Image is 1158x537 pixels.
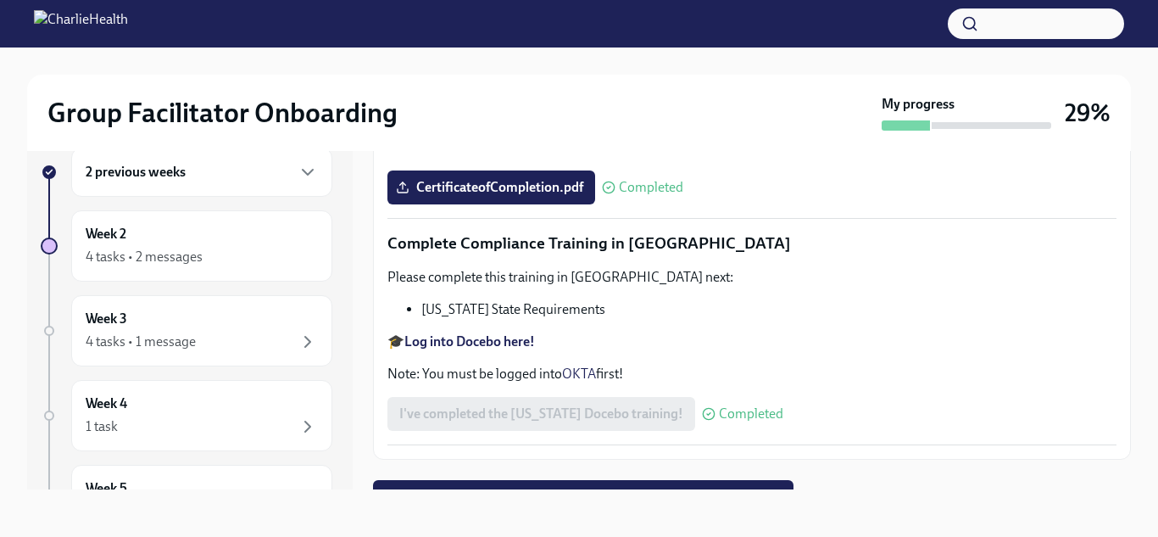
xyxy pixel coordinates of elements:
span: CertificateofCompletion.pdf [399,179,583,196]
label: CertificateofCompletion.pdf [387,171,595,204]
h6: Week 4 [86,394,127,413]
span: Completed [719,407,783,421]
h6: Week 2 [86,225,126,243]
h6: Week 3 [86,310,127,328]
a: Week 5 [41,465,332,536]
h2: Group Facilitator Onboarding [47,96,398,130]
div: 2 previous weeks [71,148,332,197]
h6: Week 5 [86,479,127,498]
div: 1 task [86,417,118,436]
span: Next task : Week Two: Get To Know Your Role (~4 hours to complete) [385,489,782,506]
p: Note: You must be logged into first! [387,365,1116,383]
h6: 2 previous weeks [86,163,186,182]
strong: My progress [882,95,955,114]
a: Week 24 tasks • 2 messages [41,210,332,282]
a: Log into Docebo here! [404,333,535,350]
p: Please complete this training in [GEOGRAPHIC_DATA] next: [387,268,1116,287]
p: 🎓 [387,333,1116,351]
img: CharlieHealth [34,10,128,37]
a: OKTA [562,366,596,382]
a: Week 41 task [41,380,332,451]
div: 4 tasks • 1 message [86,333,196,351]
span: Completed [619,181,683,194]
button: Next task:Week Two: Get To Know Your Role (~4 hours to complete) [373,480,793,514]
li: [US_STATE] State Requirements [421,300,1116,319]
h3: 29% [1065,98,1111,128]
a: Week 34 tasks • 1 message [41,295,332,366]
div: 4 tasks • 2 messages [86,248,203,266]
p: Complete Compliance Training in [GEOGRAPHIC_DATA] [387,232,1116,255]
